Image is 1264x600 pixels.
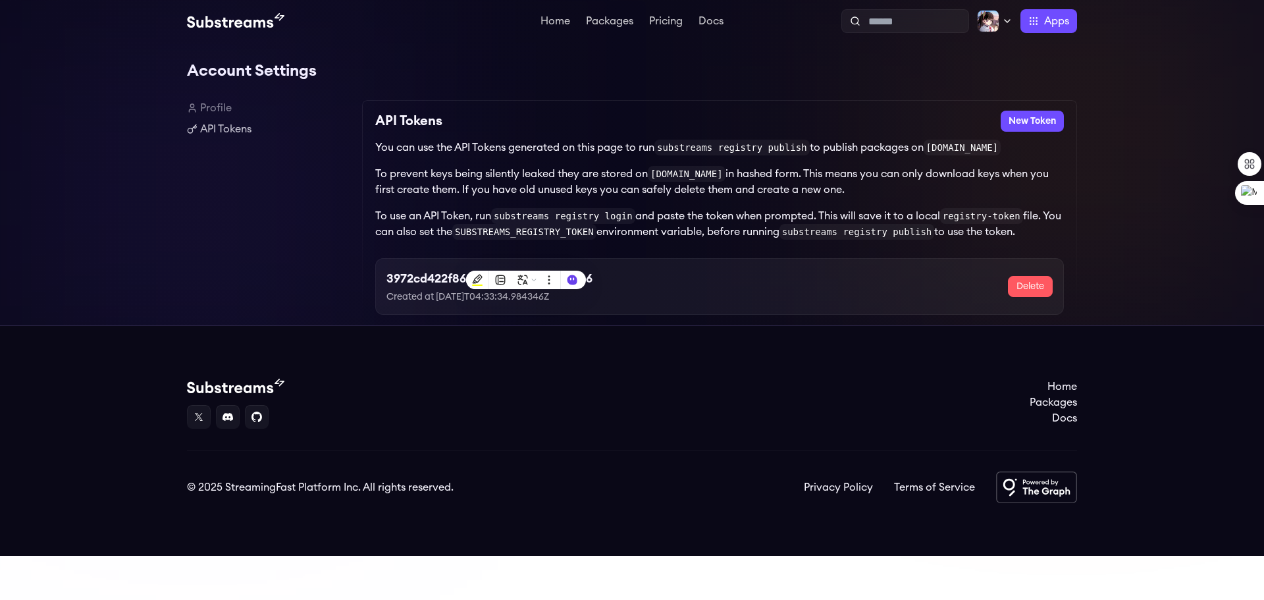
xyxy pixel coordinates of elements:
code: [DOMAIN_NAME] [924,140,1001,155]
a: Home [1030,379,1077,395]
a: API Tokens [187,121,352,137]
img: Substream's logo [187,379,284,395]
a: Home [538,16,573,29]
p: To prevent keys being silently leaked they are stored on in hashed form. This means you can only ... [375,166,1064,198]
a: Docs [696,16,726,29]
button: New Token [1001,111,1064,132]
a: Profile [187,100,352,116]
a: Terms of Service [894,479,975,495]
h3: 3972cd422f8632f997e26ffccc4c0fc6 [386,269,592,288]
button: Delete [1008,276,1053,297]
span: Apps [1044,13,1069,29]
h2: API Tokens [375,111,442,132]
code: substreams registry login [491,208,635,224]
img: Profile [977,10,999,32]
p: You can use the API Tokens generated on this page to run to publish packages on [375,140,1064,155]
code: SUBSTREAMS_REGISTRY_TOKEN [452,224,596,240]
p: To use an API Token, run and paste the token when prompted. This will save it to a local file. Yo... [375,208,1064,240]
code: substreams registry publish [779,224,935,240]
a: Docs [1030,410,1077,426]
a: Packages [1030,395,1077,410]
p: Created at [DATE]T04:33:34.984346Z [386,290,592,304]
a: Packages [583,16,636,29]
a: Pricing [646,16,685,29]
a: Privacy Policy [804,479,873,495]
code: substreams registry publish [654,140,810,155]
div: © 2025 StreamingFast Platform Inc. All rights reserved. [187,479,454,495]
h1: Account Settings [187,58,1077,84]
code: registry-token [940,208,1023,224]
code: [DOMAIN_NAME] [648,166,725,182]
img: Substream's logo [187,13,284,29]
img: Powered by The Graph [996,472,1077,503]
